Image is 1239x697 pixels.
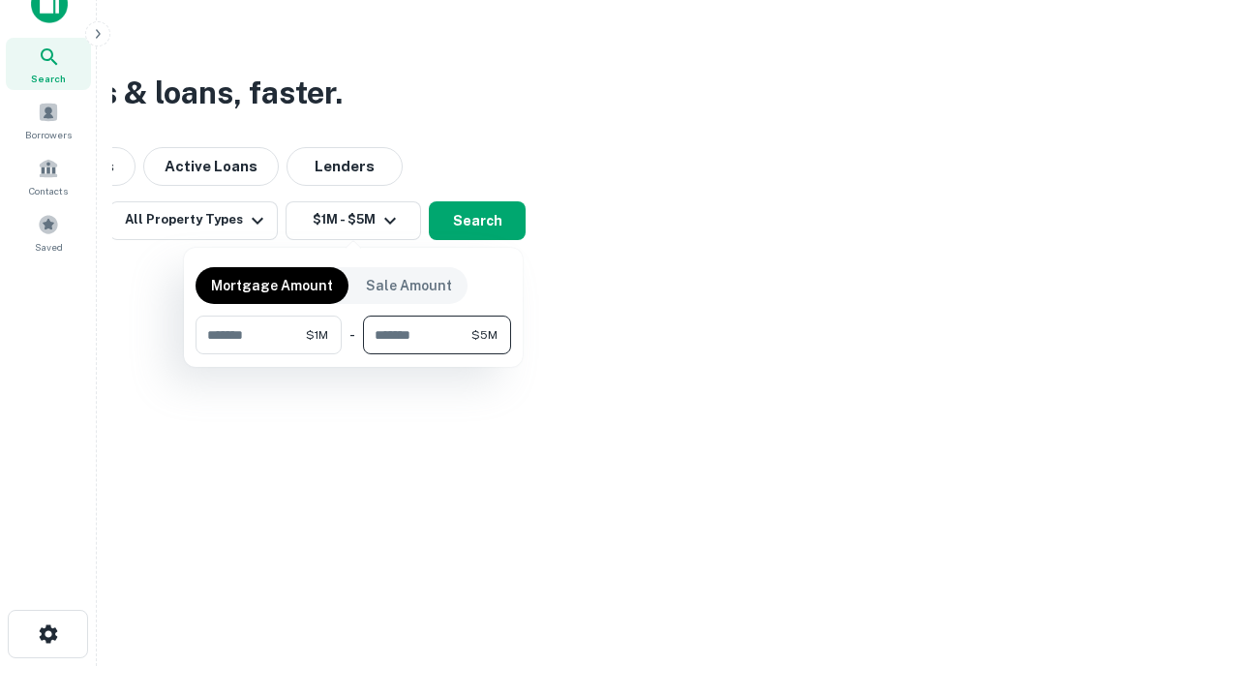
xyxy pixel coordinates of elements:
[1142,542,1239,635] iframe: Chat Widget
[349,316,355,354] div: -
[366,275,452,296] p: Sale Amount
[306,326,328,344] span: $1M
[211,275,333,296] p: Mortgage Amount
[471,326,498,344] span: $5M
